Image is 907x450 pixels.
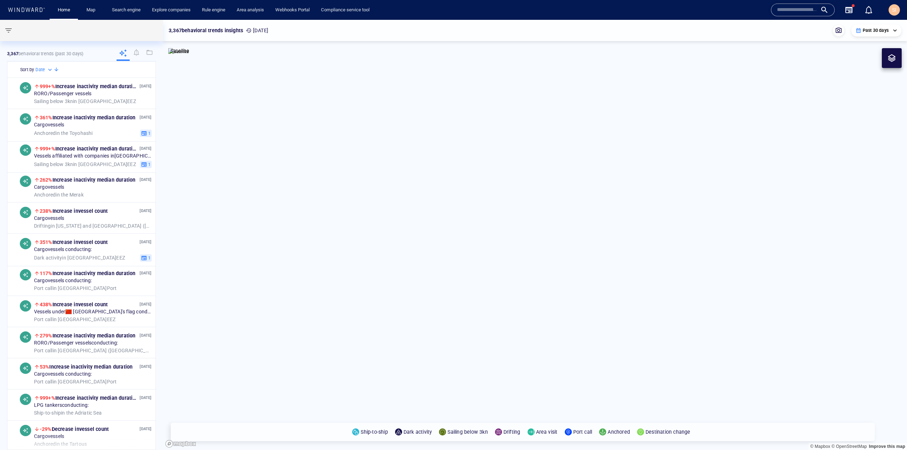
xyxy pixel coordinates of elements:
[34,378,53,384] span: Port call
[163,20,907,450] canvas: Map
[34,347,152,354] span: in [GEOGRAPHIC_DATA] ([GEOGRAPHIC_DATA]) EEZ
[272,4,312,16] a: Webhooks Portal
[140,426,151,432] p: [DATE]
[34,371,92,377] span: Cargo vessels conducting:
[7,51,18,56] strong: 3,367
[34,153,152,159] span: Vessels affiliated with companies in [GEOGRAPHIC_DATA]
[34,316,116,323] span: in [GEOGRAPHIC_DATA] EEZ
[864,6,873,14] div: Notification center
[246,26,268,35] p: [DATE]
[34,161,73,167] span: Sailing below 3kn
[147,161,151,167] span: 1
[34,246,92,253] span: Cargo vessels conducting:
[55,4,73,16] a: Home
[140,254,152,262] button: 1
[34,223,51,228] span: Drifting
[646,428,691,436] p: Destination change
[34,316,53,322] span: Port call
[140,301,151,308] p: [DATE]
[34,130,93,136] span: in the Toyohashi
[40,395,55,401] span: 999+%
[169,26,243,35] p: 3,367 behavioral trends insights
[140,83,151,90] p: [DATE]
[149,4,193,16] a: Explore companies
[234,4,267,16] button: Area analysis
[34,402,89,409] span: LPG tankers conducting:
[40,177,52,183] span: 262%
[34,410,61,415] span: Ship-to-ship
[140,129,152,137] button: 1
[40,146,139,152] span: Increase in activity median duration
[34,309,152,315] span: Vessels under [GEOGRAPHIC_DATA] 's flag conducting:
[34,433,64,440] span: Cargo vessels
[34,122,64,128] span: Cargo vessels
[40,239,108,245] span: Increase in vessel count
[503,428,520,436] p: Drifting
[140,363,151,370] p: [DATE]
[34,215,64,222] span: Cargo vessels
[887,3,901,17] button: SI
[40,208,108,214] span: Increase in vessel count
[40,426,52,432] span: -29%
[140,176,151,183] p: [DATE]
[40,270,136,276] span: Increase in activity median duration
[52,4,75,16] button: Home
[34,285,53,291] span: Port call
[40,146,55,152] span: 999+%
[40,395,139,401] span: Increase in activity median duration
[40,84,139,89] span: Increase in activity median duration
[140,394,151,401] p: [DATE]
[109,4,143,16] a: Search engine
[832,444,867,449] a: OpenStreetMap
[35,66,45,73] h6: Date
[877,418,902,445] iframe: Chat
[40,426,109,432] span: Decrease in vessel count
[84,4,101,16] a: Map
[34,184,64,190] span: Cargo vessels
[40,364,133,370] span: Increase in activity median duration
[34,285,117,291] span: in [GEOGRAPHIC_DATA] Port
[447,428,488,436] p: Sailing below 3kn
[34,340,118,346] span: RORO/Passenger vessels conducting:
[40,333,136,338] span: Increase in activity median duration
[34,192,84,198] span: in the Merak
[147,255,151,261] span: 1
[34,347,53,353] span: Port call
[536,428,558,436] p: Area visit
[34,255,62,260] span: Dark activity
[40,302,108,307] span: Increase in vessel count
[869,444,905,449] a: Map feedback
[40,239,52,245] span: 351%
[40,115,136,120] span: Increase in activity median duration
[140,145,151,152] p: [DATE]
[34,255,125,261] span: in [GEOGRAPHIC_DATA] EEZ
[40,115,52,120] span: 361%
[140,270,151,277] p: [DATE]
[34,91,91,97] span: RORO/Passenger vessels
[34,98,136,104] span: in [GEOGRAPHIC_DATA] EEZ
[165,440,196,448] a: Mapbox logo
[140,332,151,339] p: [DATE]
[34,98,73,104] span: Sailing below 3kn
[34,161,136,167] span: in [GEOGRAPHIC_DATA] EEZ
[140,114,151,121] p: [DATE]
[318,4,372,16] a: Compliance service tool
[199,4,228,16] a: Rule engine
[608,428,630,436] p: Anchored
[863,27,889,34] p: Past 30 days
[404,428,432,436] p: Dark activity
[140,160,152,168] button: 1
[34,410,102,416] span: in the Adriatic Sea
[34,378,117,385] span: in [GEOGRAPHIC_DATA] Port
[140,239,151,245] p: [DATE]
[361,428,388,436] p: Ship-to-ship
[147,130,151,136] span: 1
[34,192,56,197] span: Anchored
[34,278,92,284] span: Cargo vessels conducting:
[81,4,103,16] button: Map
[34,223,152,229] span: in [US_STATE] and [GEOGRAPHIC_DATA] ([GEOGRAPHIC_DATA]) EEZ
